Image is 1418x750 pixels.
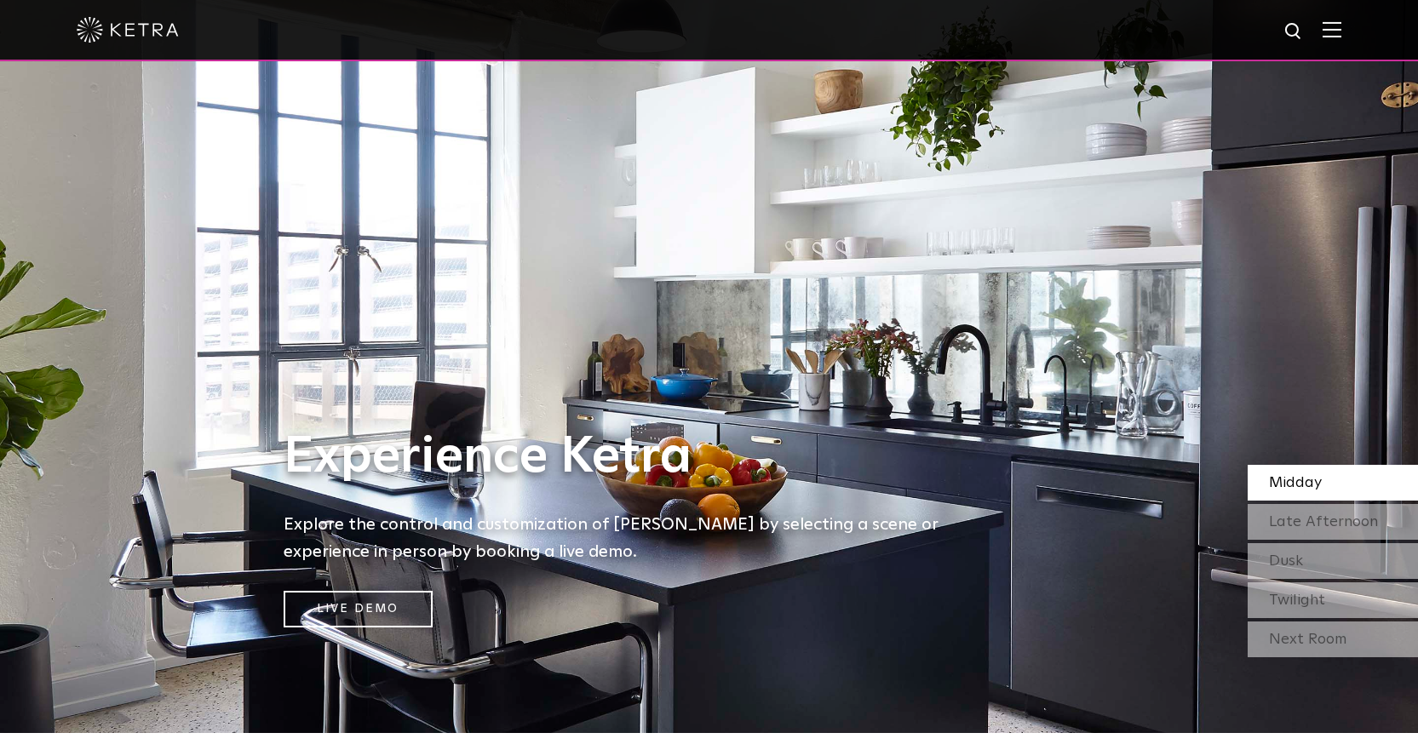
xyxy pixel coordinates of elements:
span: Twilight [1269,593,1325,608]
span: Dusk [1269,553,1303,569]
img: search icon [1283,21,1305,43]
img: ketra-logo-2019-white [77,17,179,43]
div: Next Room [1248,621,1418,657]
img: Hamburger%20Nav.svg [1323,21,1341,37]
span: Midday [1269,475,1322,490]
span: Late Afternoon [1269,514,1378,530]
h1: Experience Ketra [284,429,965,485]
a: Live Demo [284,591,433,627]
h5: Explore the control and customization of [PERSON_NAME] by selecting a scene or experience in pers... [284,511,965,565]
